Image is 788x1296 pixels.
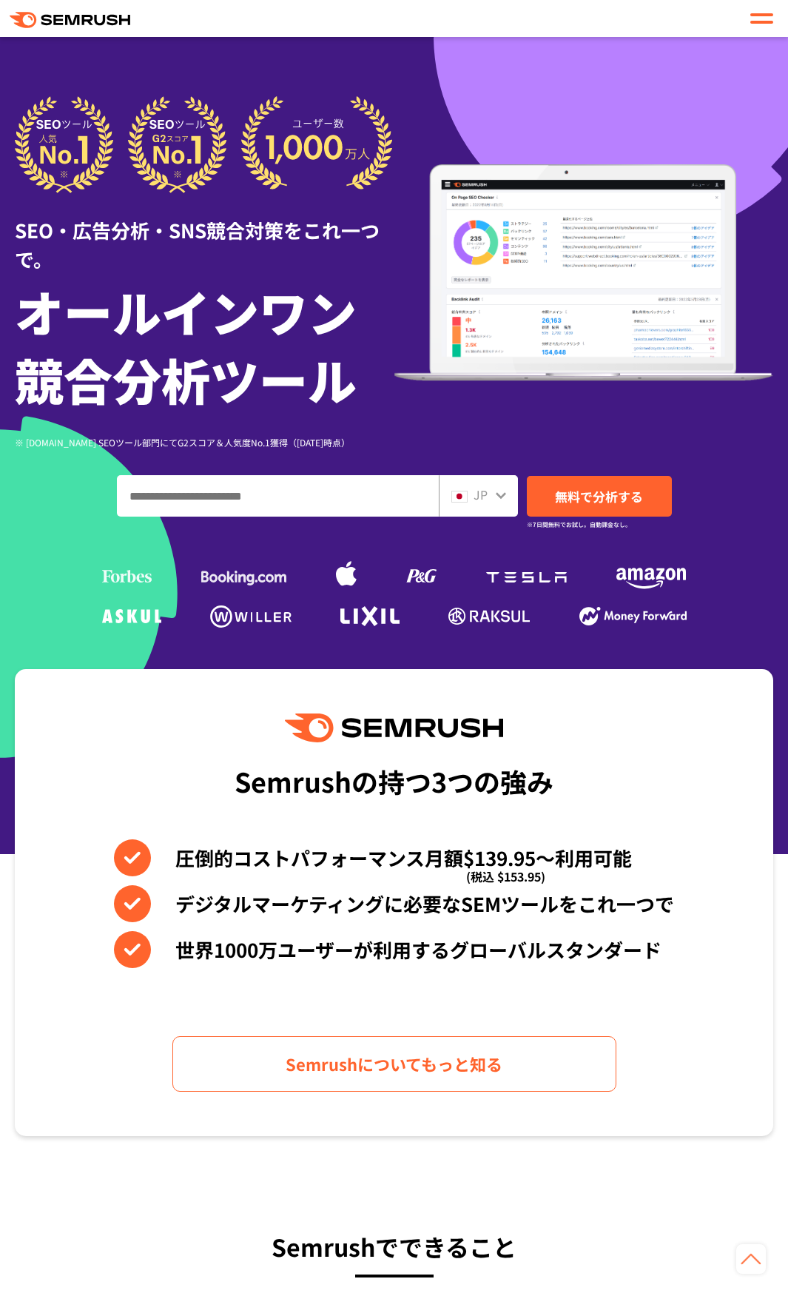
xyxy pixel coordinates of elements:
small: ※7日間無料でお試し。自動課金なし。 [527,517,631,531]
h1: オールインワン 競合分析ツール [15,277,394,413]
a: 無料で分析する [527,476,672,517]
div: ※ [DOMAIN_NAME] SEOツール部門にてG2スコア＆人気度No.1獲得（[DATE]時点） [15,435,394,449]
span: 無料で分析する [555,487,643,506]
h3: Semrushでできること [15,1226,773,1266]
li: デジタルマーケティングに必要なSEMツールをこれ一つで [114,885,674,922]
span: Semrushについてもっと知る [286,1051,502,1077]
div: Semrushの持つ3つの強み [235,753,553,808]
span: JP [474,486,488,503]
div: SEO・広告分析・SNS競合対策をこれ一つで。 [15,193,394,273]
li: 圧倒的コストパフォーマンス月額$139.95〜利用可能 [114,839,674,876]
a: Semrushについてもっと知る [172,1036,616,1092]
img: Semrush [285,714,502,742]
span: (税込 $153.95) [466,858,545,895]
input: ドメイン、キーワードまたはURLを入力してください [118,476,438,516]
li: 世界1000万ユーザーが利用するグローバルスタンダード [114,931,674,968]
